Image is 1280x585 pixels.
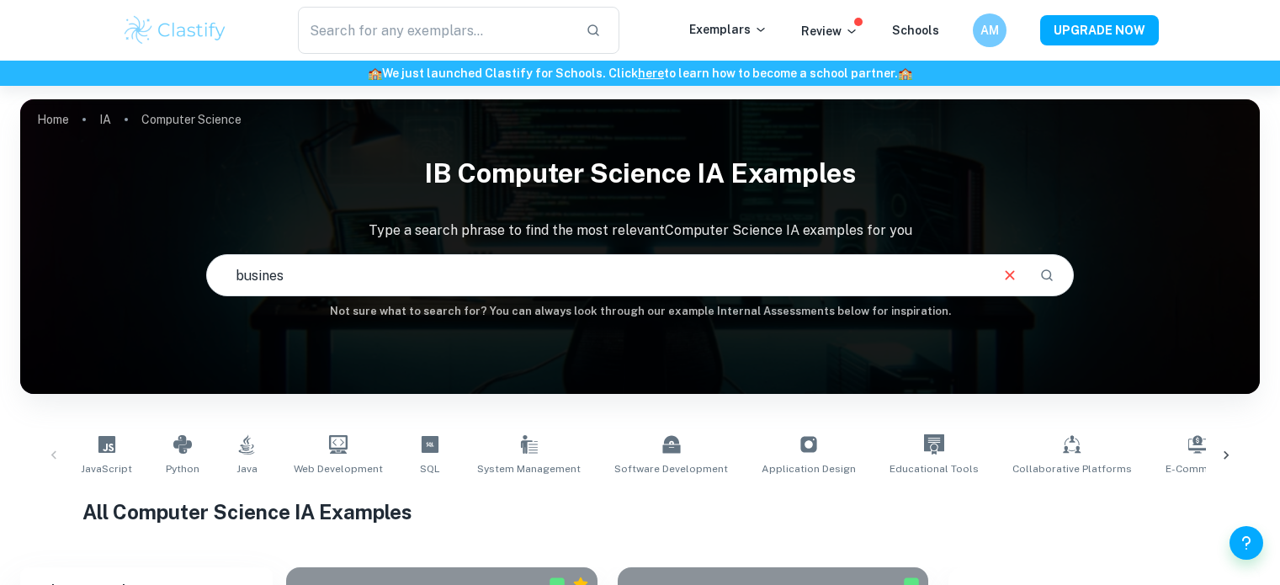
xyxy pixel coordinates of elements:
[3,64,1277,82] h6: We just launched Clastify for Schools. Click to learn how to become a school partner.
[82,497,1198,527] h1: All Computer Science IA Examples
[368,66,382,80] span: 🏫
[1166,461,1230,476] span: E-commerce
[298,7,573,54] input: Search for any exemplars...
[980,21,999,40] h6: AM
[1040,15,1159,45] button: UPGRADE NOW
[420,461,440,476] span: SQL
[477,461,581,476] span: System Management
[892,24,939,37] a: Schools
[994,259,1026,291] button: Clear
[166,461,199,476] span: Python
[236,461,258,476] span: Java
[141,110,242,129] p: Computer Science
[1012,461,1132,476] span: Collaborative Platforms
[801,22,858,40] p: Review
[37,108,69,131] a: Home
[973,13,1006,47] button: AM
[1230,526,1263,560] button: Help and Feedback
[122,13,229,47] img: Clastify logo
[20,221,1260,241] p: Type a search phrase to find the most relevant Computer Science IA examples for you
[762,461,856,476] span: Application Design
[20,146,1260,200] h1: IB Computer Science IA examples
[207,252,987,299] input: E.g. event website, web development, Python...
[20,303,1260,320] h6: Not sure what to search for? You can always look through our example Internal Assessments below f...
[614,461,728,476] span: Software Development
[81,461,132,476] span: JavaScript
[689,20,767,39] p: Exemplars
[99,108,111,131] a: IA
[890,461,979,476] span: Educational Tools
[1033,261,1061,290] button: Search
[638,66,664,80] a: here
[294,461,383,476] span: Web Development
[898,66,912,80] span: 🏫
